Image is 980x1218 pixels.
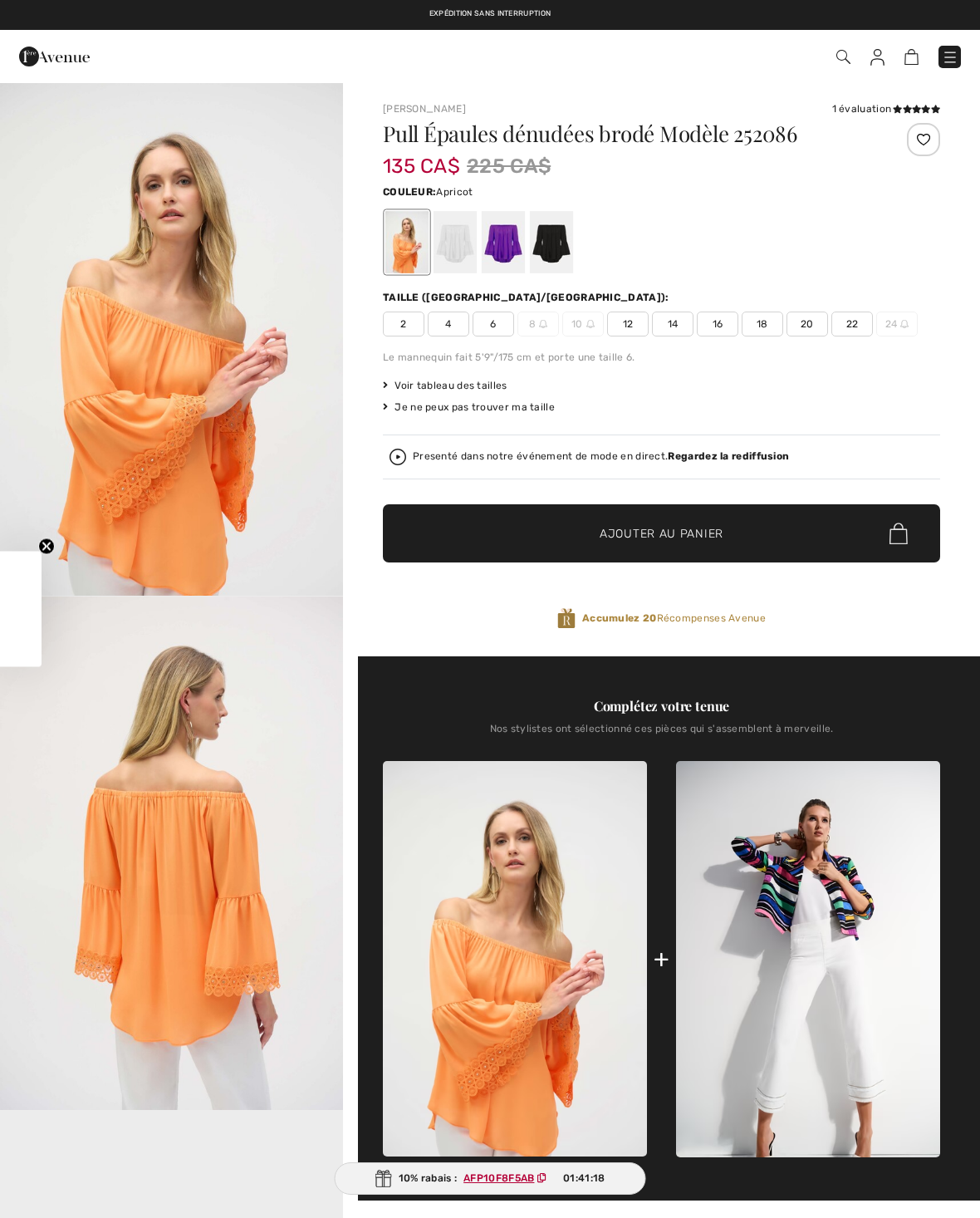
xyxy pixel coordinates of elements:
[383,378,507,393] span: Voir tableau des tailles
[383,400,940,415] div: Je ne peux pas trouver ma taille
[19,47,90,63] a: 1ère Avenue
[942,49,958,66] img: Menu
[413,451,789,462] div: Presenté dans notre événement de mode en direct.
[436,186,473,198] span: Apricot
[383,504,940,562] button: Ajouter au panier
[676,761,940,1157] img: Pantalon Droit Taille Moyenne modèle 252913
[517,312,559,336] span: 8
[482,211,525,273] div: Purple orchid
[383,138,460,178] span: 135 CA$
[473,312,514,336] span: 6
[375,1170,392,1187] img: Gift.svg
[831,312,873,336] span: 22
[876,312,918,336] span: 24
[786,312,828,336] span: 20
[904,49,919,65] img: Panier d'achat
[383,761,647,1157] img: Pull Épaules Dénudées Brodé modèle 252086
[335,1162,646,1195] div: 10% rabais :
[539,320,547,328] img: ring-m.svg
[582,612,657,624] strong: Accumulez 20
[383,312,424,336] span: 2
[19,40,90,73] img: 1ère Avenue
[652,312,693,336] span: 14
[390,449,406,465] img: Regardez la rediffusion
[832,101,940,116] div: 1 évaluation
[600,525,723,543] span: Ajouter au panier
[463,1172,534,1184] ins: AFP10F8F5AB
[383,186,436,198] span: Couleur:
[889,523,908,544] img: Bag.svg
[607,312,649,336] span: 12
[385,211,429,273] div: Apricot
[530,211,573,273] div: Noir
[38,538,55,555] button: Close teaser
[383,290,673,305] div: Taille ([GEOGRAPHIC_DATA]/[GEOGRAPHIC_DATA]):
[383,350,940,365] div: Le mannequin fait 5'9"/175 cm et porte une taille 6.
[654,941,669,978] div: +
[836,50,850,64] img: Recherche
[383,123,847,145] h1: Pull Épaules dénudées brodé Modèle 252086
[428,312,469,336] span: 4
[870,49,884,66] img: Mes infos
[383,103,466,115] a: [PERSON_NAME]
[563,1171,605,1186] span: 01:41:18
[900,320,909,328] img: ring-m.svg
[434,211,477,273] div: Blanc Cassé
[668,450,789,462] strong: Regardez la rediffusion
[467,151,551,181] span: 225 CA$
[697,312,738,336] span: 16
[586,320,595,328] img: ring-m.svg
[557,607,576,630] img: Récompenses Avenue
[383,696,940,716] div: Complétez votre tenue
[562,312,604,336] span: 10
[383,723,940,748] div: Nos stylistes ont sélectionné ces pièces qui s'assemblent à merveille.
[582,611,766,626] span: Récompenses Avenue
[742,312,783,336] span: 18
